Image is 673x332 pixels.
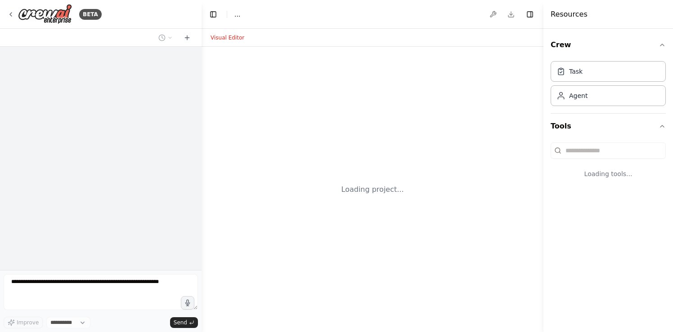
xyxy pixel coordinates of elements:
span: Send [174,319,187,326]
button: Improve [4,317,43,328]
span: ... [234,10,240,19]
button: Send [170,317,198,328]
div: Tools [551,139,666,193]
h4: Resources [551,9,588,20]
div: Crew [551,58,666,113]
button: Tools [551,114,666,139]
button: Visual Editor [205,32,250,43]
div: Task [569,67,583,76]
nav: breadcrumb [234,10,240,19]
button: Switch to previous chat [155,32,176,43]
button: Hide left sidebar [207,8,220,21]
span: Improve [17,319,39,326]
div: BETA [79,9,102,20]
button: Click to speak your automation idea [181,296,194,310]
img: Logo [18,4,72,24]
div: Loading project... [341,184,404,195]
button: Hide right sidebar [524,8,536,21]
button: Start a new chat [180,32,194,43]
div: Agent [569,91,588,100]
button: Crew [551,32,666,58]
div: Loading tools... [551,162,666,186]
